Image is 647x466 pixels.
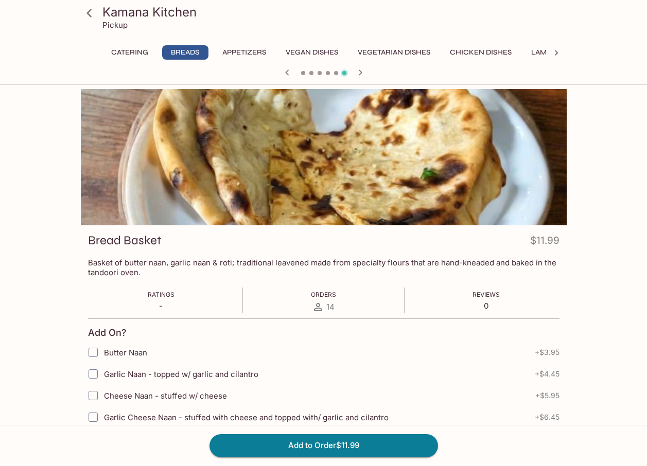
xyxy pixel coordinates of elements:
[535,413,559,421] span: + $6.45
[280,45,344,60] button: Vegan Dishes
[106,45,154,60] button: Catering
[535,370,559,378] span: + $4.45
[526,45,584,60] button: Lamb Dishes
[104,369,258,379] span: Garlic Naan - topped w/ garlic and cilantro
[530,232,559,253] h4: $11.99
[444,45,517,60] button: Chicken Dishes
[104,413,389,422] span: Garlic Cheese Naan - stuffed with cheese and topped with/ garlic and cilantro
[209,434,438,457] button: Add to Order$11.99
[311,291,336,298] span: Orders
[81,89,567,225] div: Bread Basket
[88,258,559,277] p: Basket of butter naan, garlic naan & roti; traditional leavened made from specialty flours that a...
[473,291,500,298] span: Reviews
[88,232,162,248] h3: Bread Basket
[326,302,335,312] span: 14
[217,45,272,60] button: Appetizers
[535,391,559,400] span: + $5.95
[162,45,208,60] button: Breads
[102,4,563,20] h3: Kamana Kitchen
[104,348,147,357] span: Butter Naan
[88,327,127,338] h4: Add On?
[104,391,227,401] span: Cheese Naan - stuffed w/ cheese
[473,301,500,311] p: 0
[148,291,174,298] span: Ratings
[102,20,128,30] p: Pickup
[148,301,174,311] p: -
[352,45,436,60] button: Vegetarian Dishes
[535,348,559,356] span: + $3.95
